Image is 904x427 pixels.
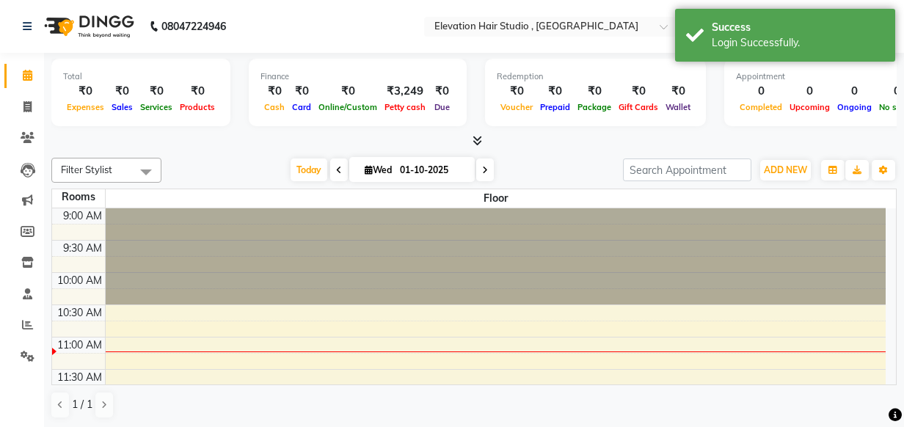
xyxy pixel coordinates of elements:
div: ₹0 [429,83,455,100]
span: Filter Stylist [61,164,112,175]
span: Cash [260,102,288,112]
div: Login Successfully. [712,35,884,51]
div: 10:30 AM [54,305,105,321]
span: ADD NEW [764,164,807,175]
div: 0 [786,83,834,100]
div: ₹0 [136,83,176,100]
div: 0 [736,83,786,100]
img: logo [37,6,138,47]
span: Wallet [662,102,694,112]
div: ₹3,249 [381,83,429,100]
b: 08047224946 [161,6,226,47]
div: ₹0 [288,83,315,100]
span: Prepaid [536,102,574,112]
div: ₹0 [63,83,108,100]
div: 11:00 AM [54,337,105,353]
div: 9:00 AM [60,208,105,224]
span: Ongoing [834,102,875,112]
span: Due [431,102,453,112]
input: 2025-10-01 [395,159,469,181]
span: Online/Custom [315,102,381,112]
span: Package [574,102,615,112]
div: ₹0 [662,83,694,100]
span: Floor [106,189,886,208]
span: Today [291,158,327,181]
div: ₹0 [615,83,662,100]
span: Gift Cards [615,102,662,112]
span: Expenses [63,102,108,112]
div: ₹0 [536,83,574,100]
span: Sales [108,102,136,112]
div: ₹0 [497,83,536,100]
div: Success [712,20,884,35]
div: Finance [260,70,455,83]
div: 0 [834,83,875,100]
span: Products [176,102,219,112]
button: ADD NEW [760,160,811,180]
span: Upcoming [786,102,834,112]
div: 10:00 AM [54,273,105,288]
span: Card [288,102,315,112]
span: 1 / 1 [72,397,92,412]
div: ₹0 [108,83,136,100]
span: Petty cash [381,102,429,112]
span: Wed [361,164,395,175]
span: Voucher [497,102,536,112]
span: Services [136,102,176,112]
input: Search Appointment [623,158,751,181]
div: ₹0 [315,83,381,100]
span: Completed [736,102,786,112]
div: Total [63,70,219,83]
div: 11:30 AM [54,370,105,385]
div: Redemption [497,70,694,83]
div: 9:30 AM [60,241,105,256]
div: ₹0 [260,83,288,100]
div: ₹0 [176,83,219,100]
div: ₹0 [574,83,615,100]
div: Rooms [52,189,105,205]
